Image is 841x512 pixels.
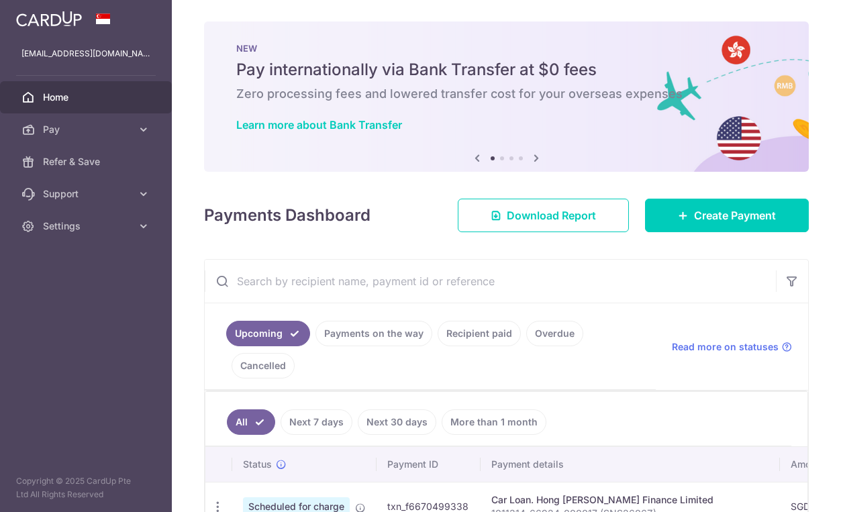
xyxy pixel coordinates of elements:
[204,21,809,172] img: Bank transfer banner
[442,409,546,435] a: More than 1 month
[226,321,310,346] a: Upcoming
[481,447,780,482] th: Payment details
[243,458,272,471] span: Status
[227,409,275,435] a: All
[672,340,779,354] span: Read more on statuses
[791,458,825,471] span: Amount
[43,123,132,136] span: Pay
[205,260,776,303] input: Search by recipient name, payment id or reference
[236,43,777,54] p: NEW
[16,11,82,27] img: CardUp
[21,47,150,60] p: [EMAIL_ADDRESS][DOMAIN_NAME]
[43,219,132,233] span: Settings
[645,199,809,232] a: Create Payment
[204,203,370,227] h4: Payments Dashboard
[694,207,776,223] span: Create Payment
[507,207,596,223] span: Download Report
[438,321,521,346] a: Recipient paid
[377,447,481,482] th: Payment ID
[358,409,436,435] a: Next 30 days
[491,493,769,507] div: Car Loan. Hong [PERSON_NAME] Finance Limited
[236,86,777,102] h6: Zero processing fees and lowered transfer cost for your overseas expenses
[43,91,132,104] span: Home
[281,409,352,435] a: Next 7 days
[43,155,132,168] span: Refer & Save
[315,321,432,346] a: Payments on the way
[232,353,295,378] a: Cancelled
[458,199,629,232] a: Download Report
[236,118,402,132] a: Learn more about Bank Transfer
[43,187,132,201] span: Support
[672,340,792,354] a: Read more on statuses
[526,321,583,346] a: Overdue
[236,59,777,81] h5: Pay internationally via Bank Transfer at $0 fees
